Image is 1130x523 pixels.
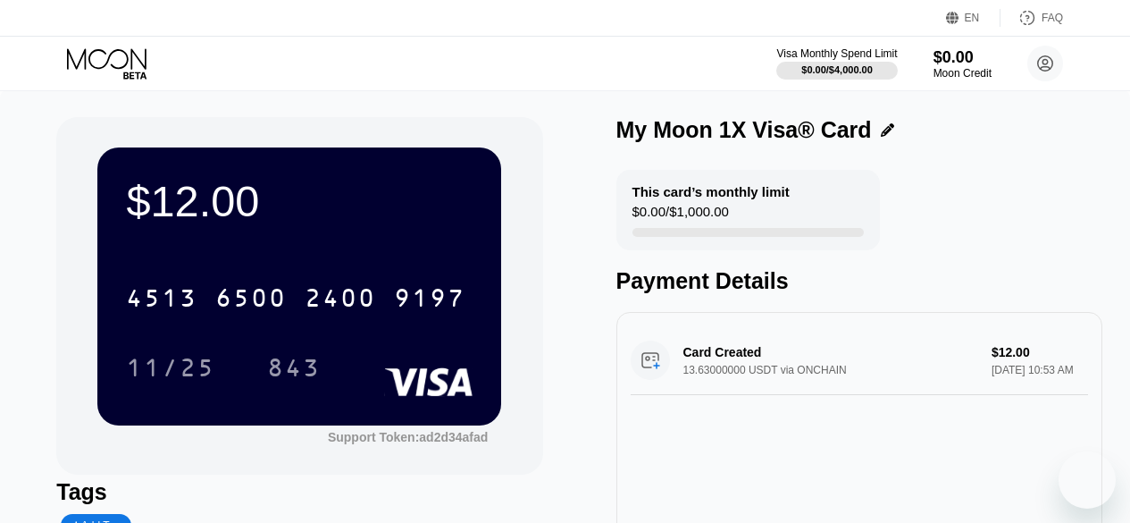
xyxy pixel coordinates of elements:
[267,356,321,384] div: 843
[616,117,872,143] div: My Moon 1X Visa® Card
[933,48,992,80] div: $0.00Moon Credit
[254,345,334,390] div: 843
[776,47,897,60] div: Visa Monthly Spend Limit
[933,67,992,80] div: Moon Credit
[632,184,790,199] div: This card’s monthly limit
[946,9,1000,27] div: EN
[126,356,215,384] div: 11/25
[126,286,197,315] div: 4513
[801,64,873,75] div: $0.00 / $4,000.00
[328,430,488,444] div: Support Token:ad2d34afad
[56,479,542,505] div: Tags
[632,204,729,228] div: $0.00 / $1,000.00
[1000,9,1063,27] div: FAQ
[126,176,473,226] div: $12.00
[1042,12,1063,24] div: FAQ
[305,286,376,315] div: 2400
[616,268,1102,294] div: Payment Details
[215,286,287,315] div: 6500
[328,430,488,444] div: Support Token: ad2d34afad
[394,286,465,315] div: 9197
[115,275,476,320] div: 4513650024009197
[776,47,897,80] div: Visa Monthly Spend Limit$0.00/$4,000.00
[1059,451,1116,509] iframe: Button to launch messaging window
[933,48,992,67] div: $0.00
[965,12,980,24] div: EN
[113,345,229,390] div: 11/25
